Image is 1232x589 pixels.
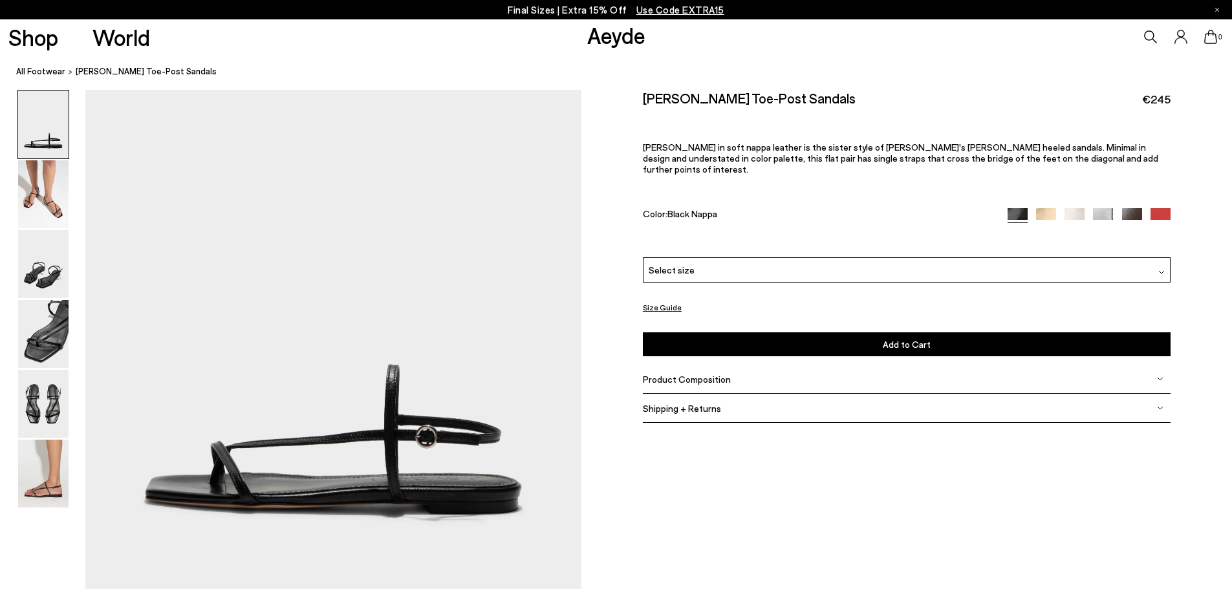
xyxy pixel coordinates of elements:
[76,65,217,78] span: [PERSON_NAME] Toe-Post Sandals
[643,208,991,223] div: Color:
[18,440,69,508] img: Ella Leather Toe-Post Sandals - Image 6
[587,21,645,48] a: Aeyde
[643,403,721,414] span: Shipping + Returns
[16,65,65,78] a: All Footwear
[18,230,69,298] img: Ella Leather Toe-Post Sandals - Image 3
[18,91,69,158] img: Ella Leather Toe-Post Sandals - Image 1
[1157,376,1163,382] img: svg%3E
[18,300,69,368] img: Ella Leather Toe-Post Sandals - Image 4
[16,54,1232,90] nav: breadcrumb
[643,299,682,316] button: Size Guide
[92,26,150,48] a: World
[649,263,695,277] span: Select size
[643,142,1158,175] span: [PERSON_NAME] in soft nappa leather is the sister style of [PERSON_NAME]'s [PERSON_NAME] heeled s...
[1142,91,1171,107] span: €245
[8,26,58,48] a: Shop
[18,160,69,228] img: Ella Leather Toe-Post Sandals - Image 2
[18,370,69,438] img: Ella Leather Toe-Post Sandals - Image 5
[643,90,856,106] h2: [PERSON_NAME] Toe-Post Sandals
[1204,30,1217,44] a: 0
[1158,269,1165,275] img: svg%3E
[883,339,931,350] span: Add to Cart
[1217,34,1224,41] span: 0
[508,2,724,18] p: Final Sizes | Extra 15% Off
[643,332,1171,356] button: Add to Cart
[667,208,717,219] span: Black Nappa
[1157,405,1163,411] img: svg%3E
[636,4,724,16] span: Navigate to /collections/ss25-final-sizes
[643,374,731,385] span: Product Composition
